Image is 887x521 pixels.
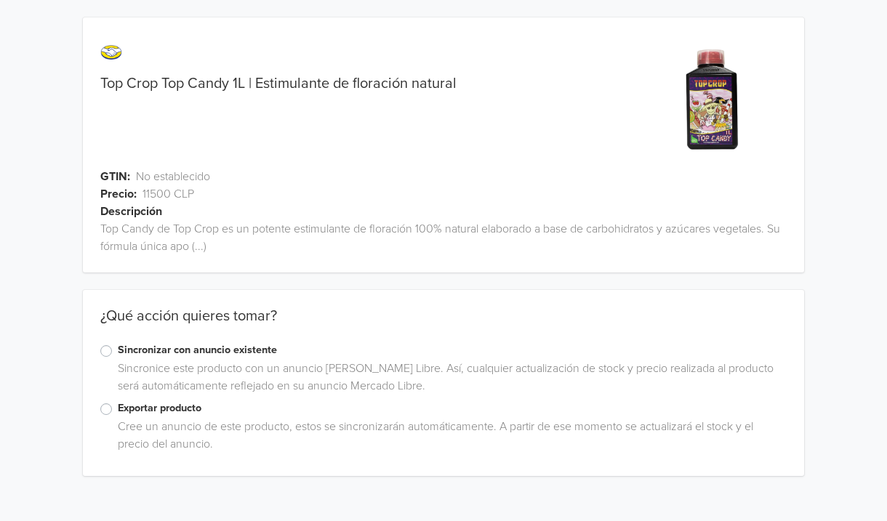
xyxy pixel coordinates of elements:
[118,400,787,416] label: Exportar producto
[100,75,457,92] a: Top Crop Top Candy 1L | Estimulante de floración natural
[136,168,210,185] span: No establecido
[83,307,804,342] div: ¿Qué acción quieres tomar?
[100,185,137,203] span: Precio:
[100,203,822,220] div: Descripción
[118,342,787,358] label: Sincronizar con anuncio existente
[659,47,768,156] img: product_image
[112,418,787,459] div: Cree un anuncio de este producto, estos se sincronizarán automáticamente. A partir de ese momento...
[112,360,787,400] div: Sincronice este producto con un anuncio [PERSON_NAME] Libre. Así, cualquier actualización de stoc...
[83,220,804,255] div: Top Candy de Top Crop es un potente estimulante de floración 100% natural elaborado a base de car...
[100,168,130,185] span: GTIN:
[143,185,194,203] span: 11500 CLP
